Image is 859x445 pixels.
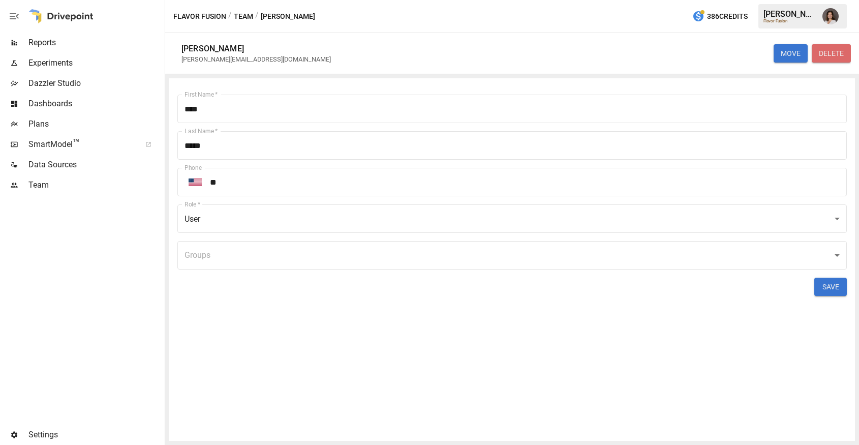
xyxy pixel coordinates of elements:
[707,10,748,23] span: 386 Credits
[28,138,134,151] span: SmartModel
[181,55,331,63] div: [PERSON_NAME][EMAIL_ADDRESS][DOMAIN_NAME]
[234,10,253,23] button: Team
[185,171,206,193] button: Open flags menu
[28,77,163,90] span: Dazzler Studio
[28,118,163,130] span: Plans
[763,9,816,19] div: [PERSON_NAME]
[177,204,847,233] div: User
[814,278,847,296] button: SAVE
[763,19,816,23] div: Flavor Fusion
[228,10,232,23] div: /
[185,200,200,209] label: Role
[189,179,202,186] img: United States
[28,57,163,69] span: Experiments
[173,10,226,23] button: Flavor Fusion
[28,98,163,110] span: Dashboards
[185,163,202,172] label: Phone
[28,429,163,441] span: Settings
[812,44,851,63] button: DELETE
[28,37,163,49] span: Reports
[181,44,244,53] div: [PERSON_NAME]
[774,44,808,63] button: MOVE
[73,137,80,150] span: ™
[816,2,845,31] button: Franziska Ibscher
[688,7,752,26] button: 386Credits
[185,90,218,99] label: First Name
[28,159,163,171] span: Data Sources
[822,8,839,24] img: Franziska Ibscher
[28,179,163,191] span: Team
[185,127,218,135] label: Last Name
[255,10,259,23] div: /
